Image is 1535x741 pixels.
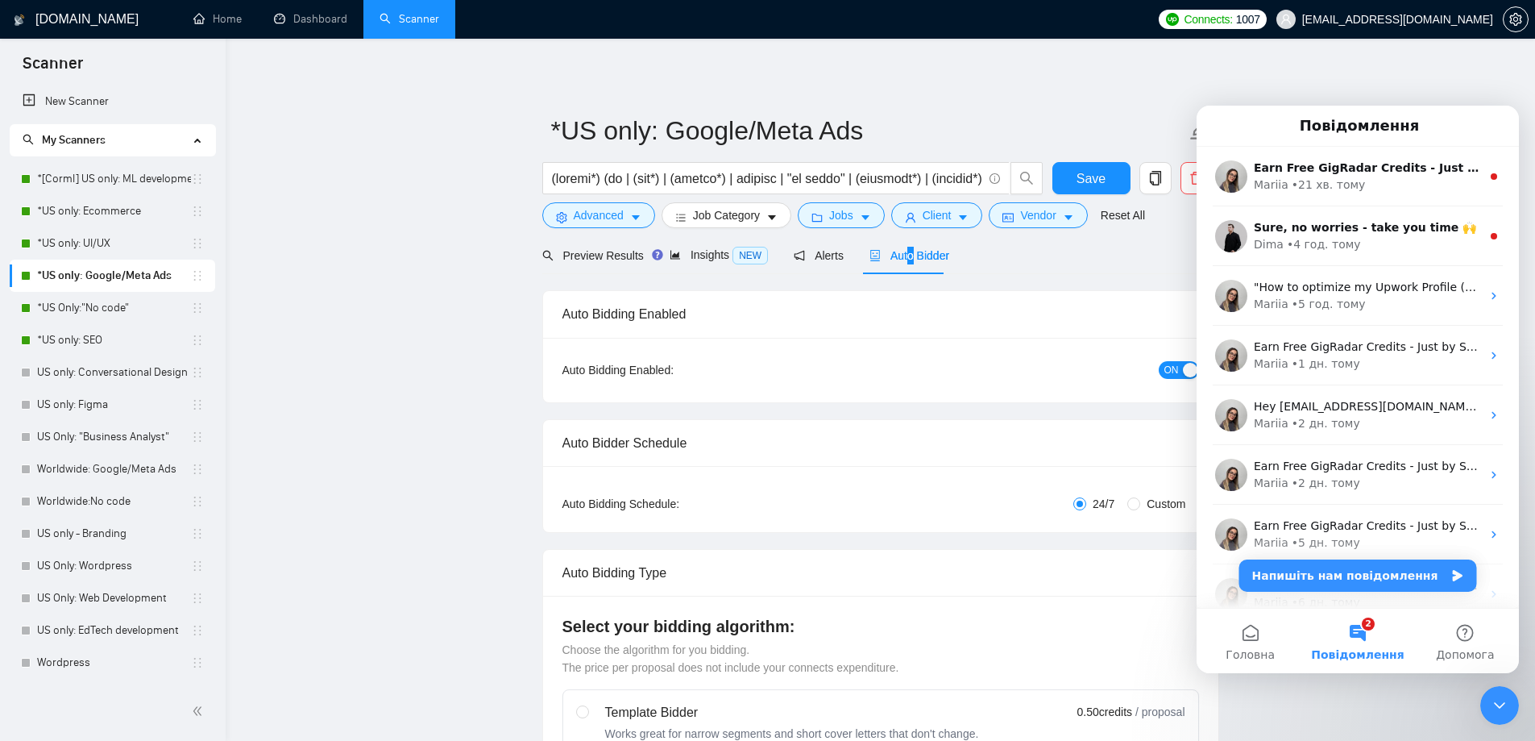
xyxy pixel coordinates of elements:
[19,353,51,385] img: Profile image for Mariia
[1011,171,1042,185] span: search
[191,560,204,572] span: holder
[1077,703,1132,721] span: 0.50 credits
[1063,211,1074,223] span: caret-down
[957,211,969,223] span: caret-down
[37,582,191,614] a: US Only: Web Development
[107,503,214,568] button: Повідомлення
[670,249,681,260] span: area-chart
[562,615,1199,638] h4: Select your bidding algorithm:
[1503,13,1529,26] a: setting
[562,550,1199,596] div: Auto Bidding Type
[19,413,51,445] img: Profile image for Mariia
[10,389,215,421] li: US only: Figma
[1189,120,1210,141] span: edit
[37,260,191,292] a: *US only: Google/Meta Ads
[1140,171,1171,185] span: copy
[42,133,106,147] span: My Scanners
[191,302,204,314] span: holder
[891,202,983,228] button: userClientcaret-down
[191,269,204,282] span: holder
[191,398,204,411] span: holder
[1503,6,1529,32] button: setting
[29,543,78,555] span: Головна
[37,389,191,421] a: US only: Figma
[57,489,92,506] div: Mariia
[191,592,204,605] span: holder
[10,647,215,679] li: Wordpress
[10,227,215,260] li: *US only: UI/UX
[905,211,916,223] span: user
[693,206,760,224] span: Job Category
[191,624,204,637] span: holder
[794,249,844,262] span: Alerts
[869,250,881,261] span: robot
[562,291,1199,337] div: Auto Bidding Enabled
[215,503,322,568] button: Допомога
[95,489,164,506] div: • 6 дн. тому
[10,85,215,118] li: New Scanner
[794,250,805,261] span: notification
[10,292,215,324] li: *US Only:"No code"
[193,12,242,26] a: homeHome
[37,227,191,260] a: *US only: UI/UX
[1002,211,1014,223] span: idcard
[562,361,774,379] div: Auto Bidding Enabled:
[552,169,982,189] input: Search Freelance Jobs...
[1164,361,1179,379] span: ON
[57,429,92,446] div: Mariia
[630,211,641,223] span: caret-down
[191,366,204,379] span: holder
[1180,162,1213,194] button: delete
[23,133,106,147] span: My Scanners
[1140,495,1192,513] span: Custom
[10,485,215,518] li: Worldwide:No code
[57,310,92,327] div: Mariia
[23,134,34,145] span: search
[732,247,768,264] span: NEW
[239,543,297,555] span: Допомога
[562,495,774,513] div: Auto Bidding Schedule:
[37,614,191,647] a: US only: EdTech development
[1139,162,1172,194] button: copy
[10,550,215,582] li: US Only: Wordpress
[1101,206,1145,224] a: Reset All
[191,495,204,508] span: holder
[562,643,899,674] span: Choose the algorithm for you bidding. The price per proposal does not include your connects expen...
[191,173,204,185] span: holder
[1504,13,1528,26] span: setting
[37,324,191,356] a: *US only: SEO
[1010,162,1043,194] button: search
[798,202,885,228] button: folderJobscaret-down
[10,163,215,195] li: *[Corml] US only: ML development
[37,421,191,453] a: US Only: "Business Analyst"
[923,206,952,224] span: Client
[10,614,215,647] li: US only: EdTech development
[23,85,202,118] a: New Scanner
[191,334,204,347] span: holder
[10,679,215,711] li: Ed Tech
[37,292,191,324] a: *US Only:"No code"
[860,211,871,223] span: caret-down
[1236,10,1260,28] span: 1007
[811,211,823,223] span: folder
[191,463,204,476] span: holder
[1077,169,1106,189] span: Save
[37,647,191,679] a: Wordpress
[1166,13,1179,26] img: upwork-logo.png
[14,7,25,33] img: logo
[191,527,204,540] span: holder
[95,369,164,386] div: • 2 дн. тому
[562,420,1199,466] div: Auto Bidder Schedule
[989,202,1087,228] button: idcardVendorcaret-down
[605,703,979,722] div: Template Bidder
